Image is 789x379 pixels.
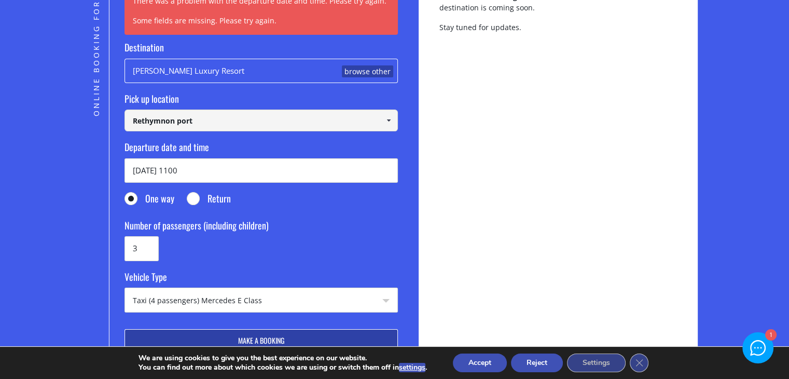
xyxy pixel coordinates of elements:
[453,354,507,372] button: Accept
[124,219,398,237] label: Number of passengers (including children)
[124,41,398,59] label: Destination
[187,192,231,210] label: Return
[399,363,425,372] button: settings
[630,354,648,372] button: Close GDPR Cookie Banner
[511,354,563,372] button: Reject
[124,141,398,158] label: Departure date and time
[342,65,393,78] a: browse other
[124,59,398,83] div: [PERSON_NAME] Luxury Resort
[124,92,398,110] label: Pick up location
[567,354,626,372] button: Settings
[124,110,398,131] input: Select pickup location
[139,354,427,363] p: We are using cookies to give you the best experience on our website.
[133,15,390,35] p: Some fields are missing. Please try again.
[765,329,777,341] div: 1
[124,192,174,210] label: One way
[124,329,398,352] button: Make a booking
[139,363,427,372] p: You can find out more about which cookies we are using or switch them off in .
[380,110,397,131] a: Show All Items
[439,22,677,42] p: Stay tuned for updates.
[124,270,398,288] label: Vehicle Type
